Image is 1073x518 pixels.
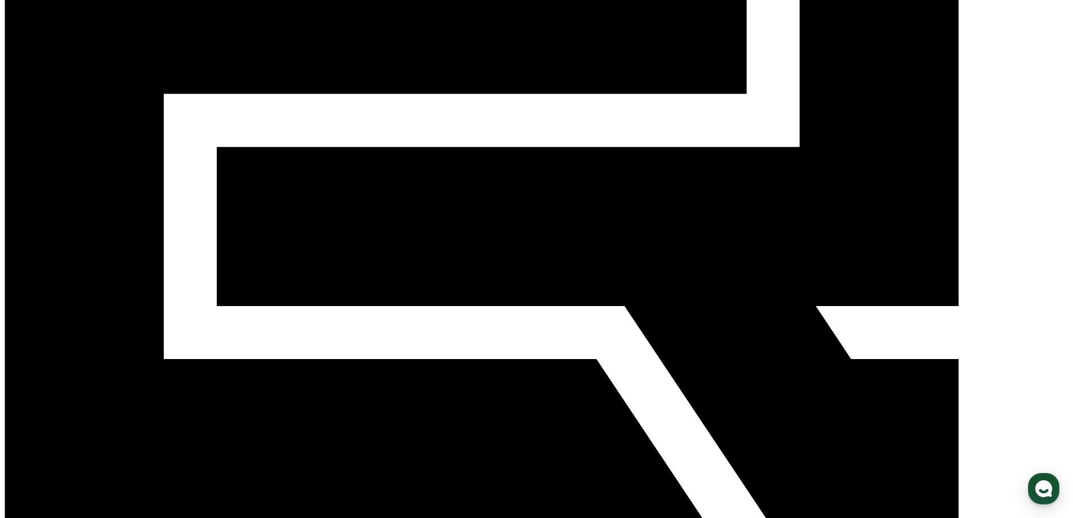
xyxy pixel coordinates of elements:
[174,374,188,383] span: 설정
[35,374,42,383] span: 홈
[3,357,74,386] a: 홈
[145,357,216,386] a: 설정
[74,357,145,386] a: 대화
[103,375,117,384] span: 대화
